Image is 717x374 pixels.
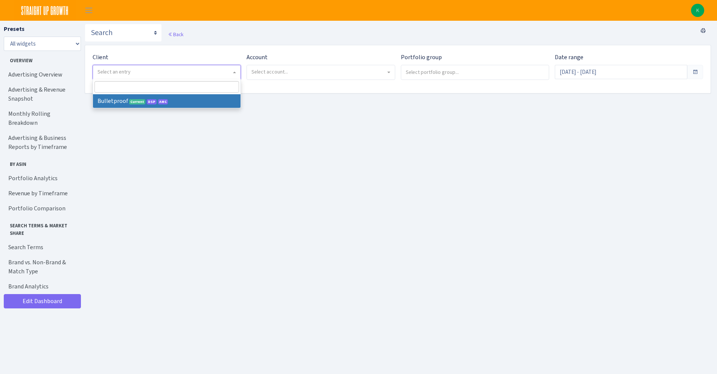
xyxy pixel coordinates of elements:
label: Client [93,53,108,62]
a: Edit Dashboard [4,294,81,308]
span: DSP [147,99,157,104]
a: Brand Analytics [4,279,79,294]
span: Current [129,99,145,104]
span: Select account... [251,68,288,75]
label: Account [247,53,268,62]
span: Select an entry [97,68,131,75]
a: Advertising & Revenue Snapshot [4,82,79,106]
a: Revenue by Timeframe [4,186,79,201]
a: Monthly Rolling Breakdown [4,106,79,130]
a: Advertising & Business Reports by Timeframe [4,130,79,155]
a: Brand vs. Non-Brand & Match Type [4,255,79,279]
a: Portfolio Analytics [4,171,79,186]
label: Portfolio group [401,53,442,62]
li: Bulletproof [93,94,241,108]
img: Kenzie Smith [691,4,704,17]
a: Portfolio Comparison [4,201,79,216]
span: Overview [4,54,79,64]
a: Search Terms [4,240,79,255]
span: Search Terms & Market Share [4,219,79,236]
span: AMC [158,99,168,104]
button: Toggle navigation [79,4,98,17]
label: Presets [4,25,24,34]
span: By ASIN [4,158,79,168]
label: Date range [555,53,583,62]
a: Advertising Overview [4,67,79,82]
a: Back [168,31,183,38]
a: K [691,4,704,17]
input: Select portfolio group... [401,65,549,79]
